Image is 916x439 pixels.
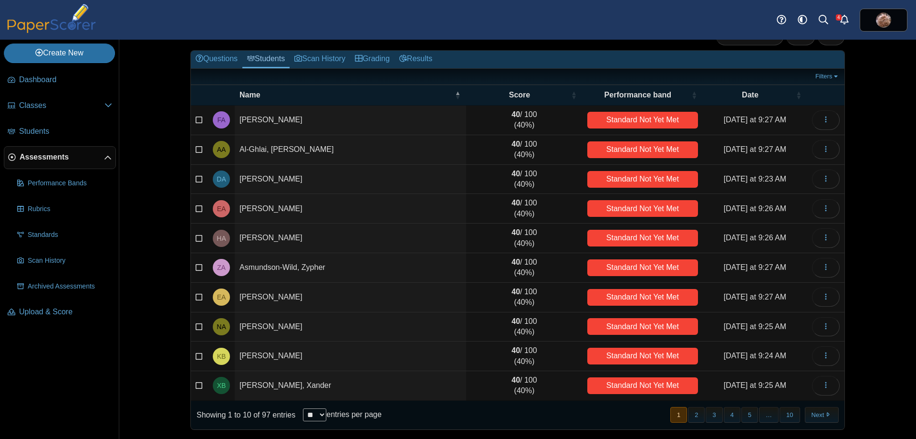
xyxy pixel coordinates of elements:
span: Classes [19,100,104,111]
td: / 100 (40%) [466,312,583,342]
a: Scan History [13,249,116,272]
td: / 100 (40%) [466,253,583,283]
span: Students [19,126,112,137]
time: Sep 15, 2025 at 9:27 AM [724,145,786,153]
span: … [759,407,779,423]
span: Xander Beck [217,382,226,389]
time: Sep 15, 2025 at 9:25 AM [724,322,786,331]
span: Name [239,91,260,99]
td: / 100 (40%) [466,342,583,371]
a: Grading [350,51,395,68]
td: [PERSON_NAME] [235,106,466,135]
time: Sep 15, 2025 at 9:24 AM [724,352,786,360]
button: 4 [724,407,740,423]
span: Dashboard [19,75,112,85]
td: Al-Ghlai, [PERSON_NAME] [235,135,466,165]
span: Performance band [604,91,671,99]
time: Sep 15, 2025 at 9:23 AM [724,175,786,183]
a: PaperScorer [4,26,99,34]
span: Ayoub Al-Ghlai [217,146,226,153]
span: Fernando Aguilar-Correa [217,117,225,123]
a: Alerts [834,10,855,31]
td: [PERSON_NAME] [235,283,466,312]
a: Dashboard [4,69,116,92]
span: Assessments [20,152,104,162]
div: Standard Not Yet Met [587,141,698,158]
div: Standard Not Yet Met [587,377,698,394]
td: / 100 (40%) [466,194,583,224]
td: / 100 (40%) [466,165,583,194]
td: / 100 (40%) [466,371,583,401]
time: Sep 15, 2025 at 9:27 AM [724,116,786,124]
span: Rubrics [28,204,112,214]
b: 40 [511,317,520,325]
span: Performance Bands [28,179,112,188]
b: 40 [511,376,520,384]
label: entries per page [326,410,382,418]
span: Archived Assessments [28,282,112,291]
img: PaperScorer [4,4,99,33]
span: Ella Amirtharajah [217,205,226,212]
a: Standards [13,224,116,246]
time: Sep 15, 2025 at 9:25 AM [724,381,786,389]
span: Name : Activate to invert sorting [455,85,460,105]
span: Zypher Asmundson-Wild [217,264,226,271]
b: 40 [511,140,520,148]
b: 40 [511,258,520,266]
span: Performance band : Activate to sort [691,85,697,105]
a: Scan History [290,51,350,68]
span: Date [742,91,759,99]
div: Standard Not Yet Met [587,289,698,306]
td: / 100 (40%) [466,283,583,312]
td: [PERSON_NAME], Xander [235,371,466,401]
b: 40 [511,110,520,118]
span: Upload & Score [19,307,112,317]
a: Students [4,120,116,143]
img: ps.7gEweUQfp4xW3wTN [876,12,891,28]
b: 40 [511,288,520,296]
a: Classes [4,95,116,118]
b: 40 [511,170,520,178]
span: Scan History [28,256,112,266]
span: Score : Activate to sort [571,85,577,105]
td: / 100 (40%) [466,106,583,135]
time: Sep 15, 2025 at 9:27 AM [724,263,786,271]
span: Kartikeya Bala [217,353,226,360]
a: Create New [4,43,115,63]
button: 2 [688,407,705,423]
a: Filters [813,72,842,81]
time: Sep 15, 2025 at 9:26 AM [724,234,786,242]
div: Showing 1 to 10 of 97 entries [191,401,295,429]
a: ps.7gEweUQfp4xW3wTN [860,9,907,32]
a: Results [395,51,437,68]
div: Standard Not Yet Met [587,112,698,128]
td: Asmundson-Wild, Zypher [235,253,466,283]
td: / 100 (40%) [466,224,583,253]
a: Archived Assessments [13,275,116,298]
div: Standard Not Yet Met [587,259,698,276]
span: Score [509,91,530,99]
a: Upload & Score [4,301,116,324]
a: Rubrics [13,198,116,221]
span: Date : Activate to sort [796,85,801,105]
div: Standard Not Yet Met [587,171,698,188]
td: [PERSON_NAME] [235,224,466,253]
button: 3 [706,407,722,423]
button: 1 [670,407,687,423]
td: [PERSON_NAME] [235,194,466,224]
div: Standard Not Yet Met [587,348,698,364]
button: 10 [780,407,800,423]
td: [PERSON_NAME] [235,312,466,342]
time: Sep 15, 2025 at 9:26 AM [724,204,786,213]
nav: pagination [669,407,839,423]
span: Jean-Paul Whittall [876,12,891,28]
td: [PERSON_NAME] [235,165,466,194]
span: Standards [28,230,112,240]
td: [PERSON_NAME] [235,342,466,371]
span: Eliana Augustine [217,294,226,300]
button: 5 [741,407,758,423]
div: Standard Not Yet Met [587,318,698,335]
a: Performance Bands [13,172,116,195]
a: Assessments [4,146,116,169]
span: Hannah Applebaum [217,235,226,242]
